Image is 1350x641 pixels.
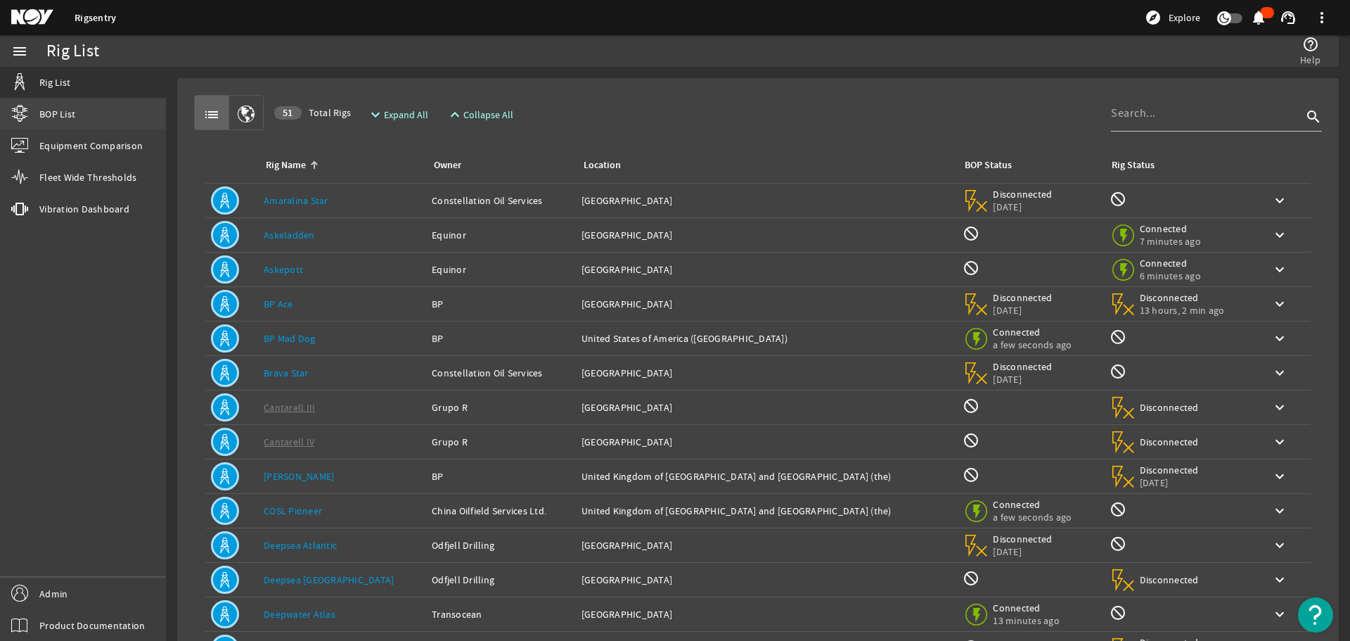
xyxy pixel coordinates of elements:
div: Location [581,158,946,173]
div: 51 [274,106,302,120]
mat-icon: BOP Monitoring not available for this rig [963,570,979,587]
div: Owner [432,158,565,173]
mat-icon: BOP Monitoring not available for this rig [963,432,979,449]
span: Connected [993,498,1072,511]
a: Cantarell IV [264,436,314,448]
a: [PERSON_NAME] [264,470,334,483]
mat-icon: Rig Monitoring not available for this rig [1110,191,1126,208]
mat-icon: notifications [1250,9,1267,26]
a: Deepsea [GEOGRAPHIC_DATA] [264,573,394,586]
button: Open Resource Center [1298,597,1333,633]
span: Disconnected [993,188,1053,201]
div: Grupo R [432,400,570,414]
mat-icon: keyboard_arrow_down [1271,192,1288,209]
span: Product Documentation [39,618,145,633]
mat-icon: Rig Monitoring not available for this rig [1110,329,1126,345]
div: Rig Name [264,158,415,173]
a: BP Ace [264,298,293,310]
mat-icon: BOP Monitoring not available for this rig [963,398,979,414]
a: Deepsea Atlantic [264,539,337,552]
span: [DATE] [993,545,1053,558]
a: Brava Star [264,367,309,379]
span: Connected [993,602,1060,614]
div: [GEOGRAPHIC_DATA] [581,297,952,311]
div: Odfjell Drilling [432,538,570,552]
span: a few seconds ago [993,338,1072,351]
mat-icon: keyboard_arrow_down [1271,399,1288,416]
mat-icon: BOP Monitoring not available for this rig [963,260,979,277]
div: [GEOGRAPHIC_DATA] [581,400,952,414]
a: Amaralina Star [264,194,328,207]
mat-icon: help_outline [1302,36,1319,53]
span: Expand All [384,108,428,122]
div: Location [584,158,621,173]
span: [DATE] [993,304,1053,317]
div: [GEOGRAPHIC_DATA] [581,228,952,242]
span: Disconnected [993,360,1053,373]
span: 6 minutes ago [1140,269,1201,282]
span: Disconnected [1140,291,1225,304]
div: United Kingdom of [GEOGRAPHIC_DATA] and [GEOGRAPHIC_DATA] (the) [581,469,952,483]
a: Cantarell III [264,401,315,414]
mat-icon: list [203,106,220,123]
div: BOP Status [965,158,1012,173]
div: Equinor [432,262,570,277]
mat-icon: BOP Monitoring not available for this rig [963,225,979,242]
mat-icon: Rig Monitoring not available for this rig [1110,363,1126,380]
div: United Kingdom of [GEOGRAPHIC_DATA] and [GEOGRAPHIC_DATA] (the) [581,504,952,518]
span: Total Rigs [274,106,351,120]
div: Equinor [432,228,570,242]
span: [DATE] [993,201,1053,213]
span: [DATE] [993,373,1053,386]
span: Help [1300,53,1320,67]
mat-icon: keyboard_arrow_down [1271,261,1288,278]
div: BP [432,297,570,311]
span: Fleet Wide Thresholds [39,170,136,184]
input: Search... [1111,105,1302,122]
div: China Oilfield Services Ltd. [432,504,570,518]
mat-icon: keyboard_arrow_down [1271,468,1288,485]
div: [GEOGRAPHIC_DATA] [581,193,952,208]
span: Explore [1169,11,1200,25]
mat-icon: keyboard_arrow_down [1271,330,1288,347]
mat-icon: BOP Monitoring not available for this rig [963,467,979,483]
mat-icon: keyboard_arrow_down [1271,296,1288,312]
div: [GEOGRAPHIC_DATA] [581,435,952,449]
span: Disconnected [1140,436,1200,448]
mat-icon: Rig Monitoring not available for this rig [1110,501,1126,518]
span: BOP List [39,107,75,121]
mat-icon: explore [1145,9,1162,26]
span: Disconnected [993,291,1053,304]
a: Deepwater Atlas [264,608,335,621]
mat-icon: Rig Monitoring not available for this rig [1110,535,1126,552]
span: 7 minutes ago [1140,235,1201,248]
span: Disconnected [1140,464,1200,476]
div: Odfjell Drilling [432,573,570,587]
mat-icon: keyboard_arrow_down [1271,364,1288,381]
span: Admin [39,587,67,601]
mat-icon: keyboard_arrow_down [1271,606,1288,623]
mat-icon: keyboard_arrow_down [1271,502,1288,519]
span: Disconnected [993,533,1053,545]
span: Disconnected [1140,401,1200,414]
span: [DATE] [1140,476,1200,489]
mat-icon: keyboard_arrow_down [1271,571,1288,588]
a: Askepott [264,263,303,276]
div: Rig Status [1112,158,1155,173]
div: BP [432,331,570,345]
div: Constellation Oil Services [432,366,570,380]
div: [GEOGRAPHIC_DATA] [581,366,952,380]
span: Connected [1140,257,1201,269]
span: Rig List [39,75,70,89]
i: search [1305,108,1322,125]
mat-icon: menu [11,43,28,60]
span: 13 hours, 2 min ago [1140,304,1225,317]
mat-icon: Rig Monitoring not available for this rig [1110,604,1126,621]
a: BP Mad Dog [264,332,316,345]
button: Expand All [361,102,434,127]
div: Constellation Oil Services [432,193,570,208]
div: [GEOGRAPHIC_DATA] [581,607,952,621]
div: [GEOGRAPHIC_DATA] [581,262,952,277]
mat-icon: expand_more [367,106,378,123]
div: Grupo R [432,435,570,449]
